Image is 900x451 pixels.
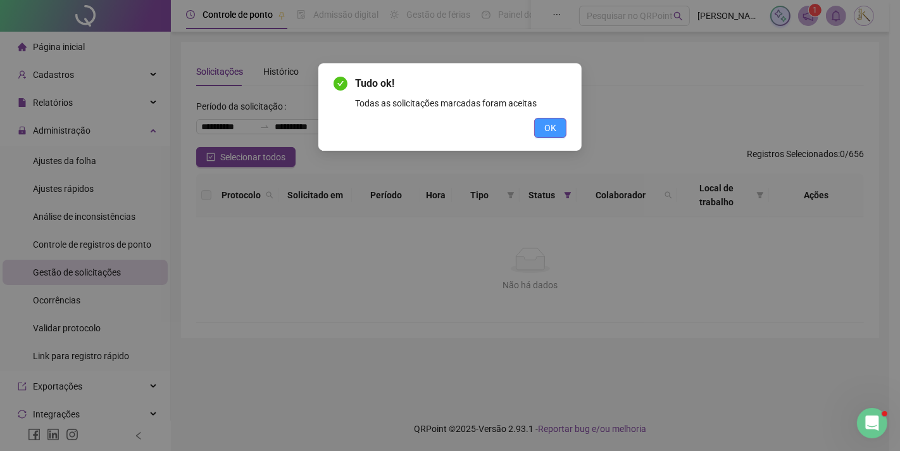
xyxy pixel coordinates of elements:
iframe: Intercom live chat [857,408,887,438]
span: OK [544,121,556,135]
div: Todas as solicitações marcadas foram aceitas [355,96,566,110]
button: OK [534,118,566,138]
span: Tudo ok! [355,76,566,91]
span: check-circle [334,77,347,91]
